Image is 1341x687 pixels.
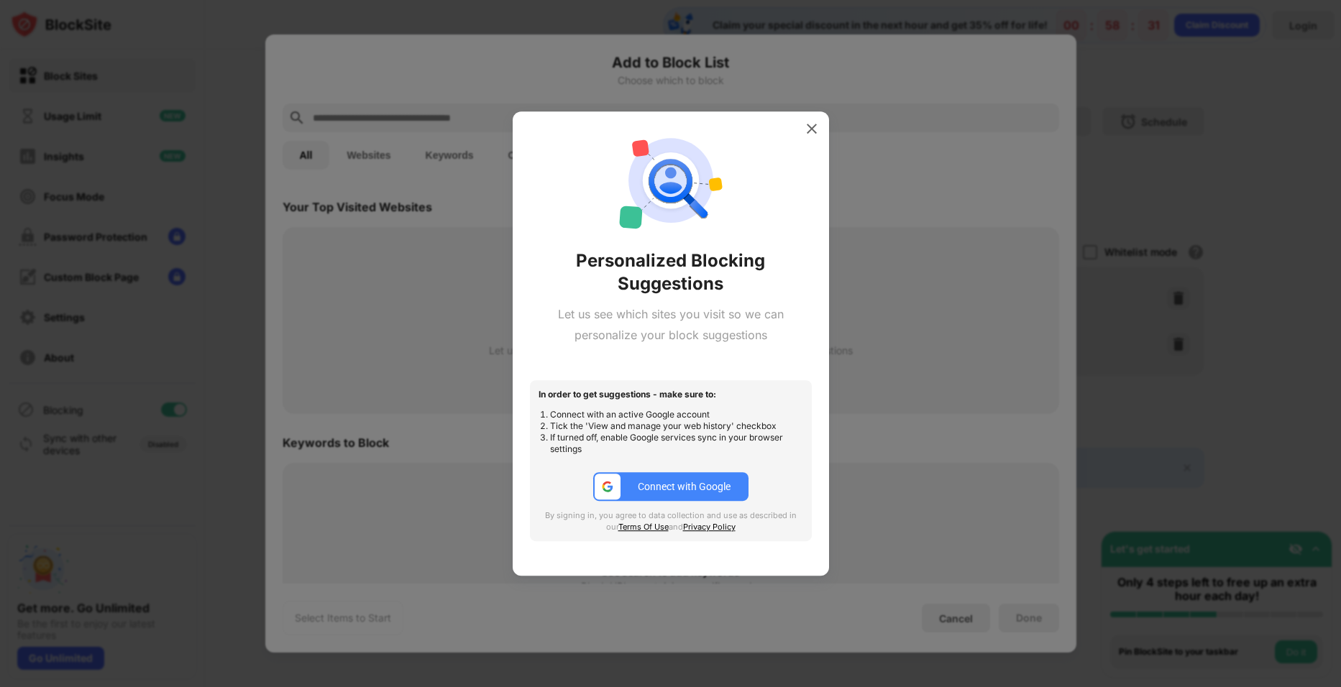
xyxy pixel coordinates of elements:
[683,522,736,532] a: Privacy Policy
[619,129,723,232] img: personal-suggestions.svg
[601,480,614,493] img: google-ic
[530,249,812,295] div: Personalized Blocking Suggestions
[550,409,803,420] li: Connect with an active Google account
[539,389,803,400] div: In order to get suggestions - make sure to:
[550,432,803,455] li: If turned off, enable Google services sync in your browser settings
[618,522,669,532] a: Terms Of Use
[530,304,812,346] div: Let us see which sites you visit so we can personalize your block suggestions
[593,472,749,501] button: google-icConnect with Google
[669,522,683,532] span: and
[545,510,797,532] span: By signing in, you agree to data collection and use as described in our
[638,481,731,492] div: Connect with Google
[550,420,803,432] li: Tick the 'View and manage your web history' checkbox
